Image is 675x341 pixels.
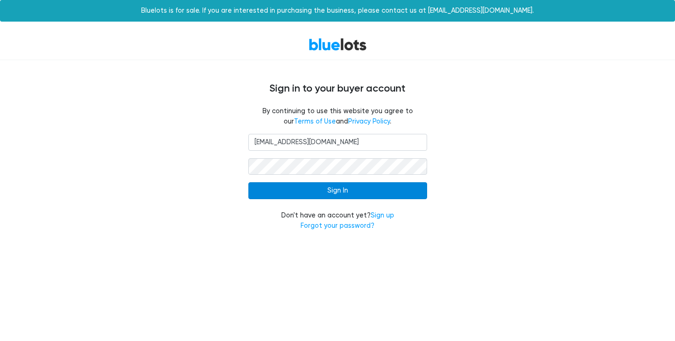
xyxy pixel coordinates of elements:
[301,222,374,230] a: Forgot your password?
[248,134,427,151] input: Email
[309,38,367,51] a: BlueLots
[248,106,427,126] fieldset: By continuing to use this website you agree to our and .
[294,117,336,125] a: Terms of Use
[348,117,390,125] a: Privacy Policy
[248,210,427,231] div: Don't have an account yet?
[56,83,620,95] h4: Sign in to your buyer account
[248,182,427,199] input: Sign In
[371,211,394,219] a: Sign up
